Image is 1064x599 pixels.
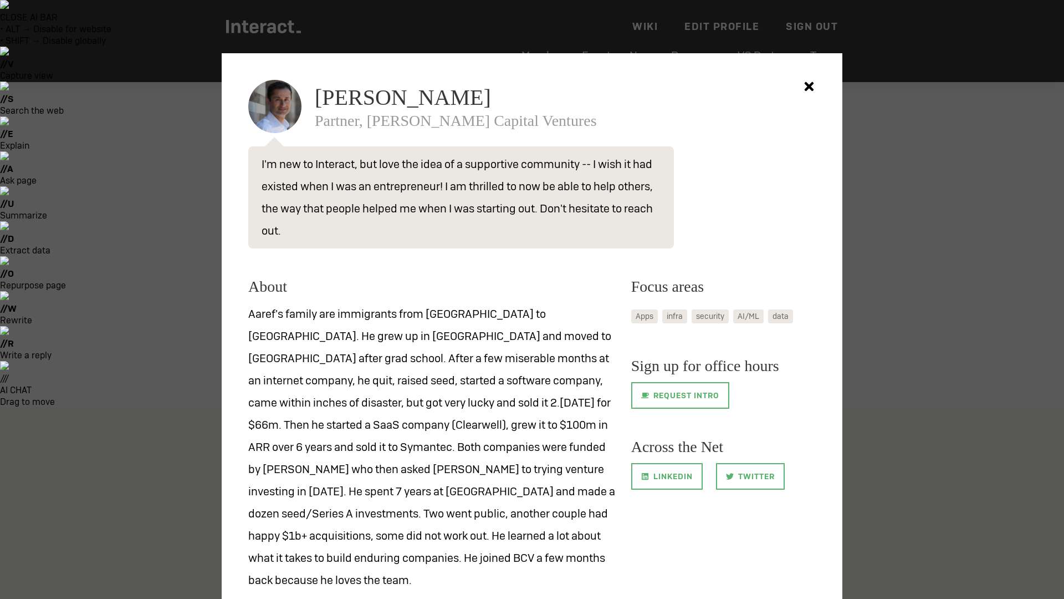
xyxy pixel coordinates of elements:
[248,303,618,591] p: Aaref's family are immigrants from [GEOGRAPHIC_DATA] to [GEOGRAPHIC_DATA]. He grew up in [GEOGRAP...
[631,435,816,459] h3: Across the Net
[738,463,775,490] span: Twitter
[653,463,693,490] span: LinkedIn
[631,463,703,490] a: LinkedIn
[716,463,785,490] a: Twitter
